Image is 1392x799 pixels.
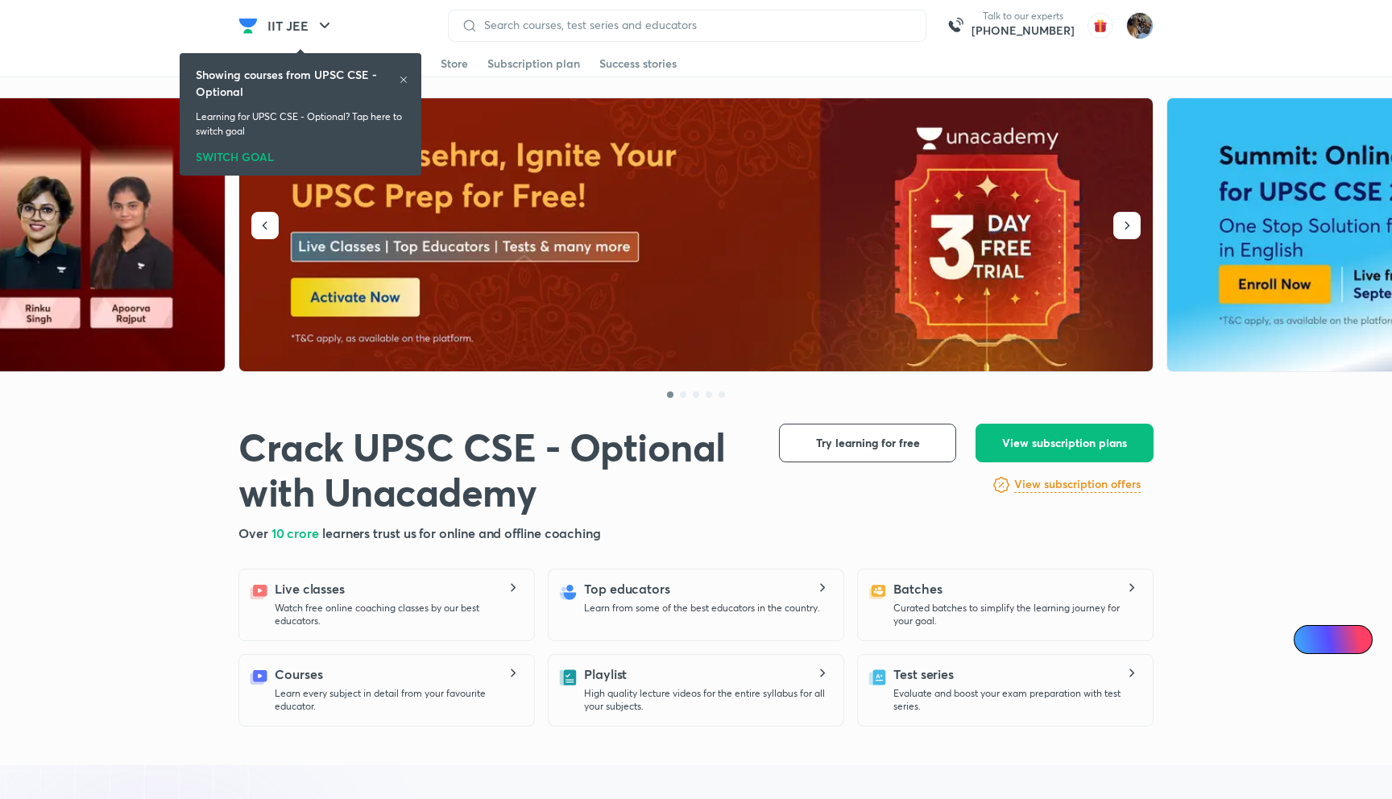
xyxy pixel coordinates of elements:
[487,51,580,77] a: Subscription plan
[816,435,920,451] span: Try learning for free
[271,524,322,541] span: 10 crore
[1014,476,1141,493] h6: View subscription offers
[322,524,601,541] span: learners trust us for online and offline coaching
[584,579,670,598] h5: Top educators
[238,16,258,35] img: Company Logo
[487,56,580,72] div: Subscription plan
[584,687,831,713] p: High quality lecture videos for the entire syllabus for all your subjects.
[1014,475,1141,495] a: View subscription offers
[971,10,1075,23] p: Talk to our experts
[1087,13,1113,39] img: avatar
[584,664,627,684] h5: Playlist
[196,66,399,100] h6: Showing courses from UPSC CSE - Optional
[976,424,1154,462] button: View subscription plans
[893,579,942,598] h5: Batches
[478,19,913,31] input: Search courses, test series and educators
[275,602,521,627] p: Watch free online coaching classes by our best educators.
[196,145,405,163] div: SWITCH GOAL
[238,524,271,541] span: Over
[275,687,521,713] p: Learn every subject in detail from your favourite educator.
[893,687,1140,713] p: Evaluate and boost your exam preparation with test series.
[1002,435,1127,451] span: View subscription plans
[1294,625,1373,654] a: Ai Doubts
[599,56,677,72] div: Success stories
[441,56,468,72] div: Store
[584,602,820,615] p: Learn from some of the best educators in the country.
[238,424,753,514] h1: Crack UPSC CSE - Optional with Unacademy
[939,10,971,42] img: call-us
[971,23,1075,39] a: [PHONE_NUMBER]
[893,602,1140,627] p: Curated batches to simplify the learning journey for your goal.
[275,579,345,598] h5: Live classes
[893,664,954,684] h5: Test series
[779,424,956,462] button: Try learning for free
[1126,12,1154,39] img: Chayan Mehta
[1303,633,1316,646] img: Icon
[258,10,344,42] button: IIT JEE
[1320,633,1363,646] span: Ai Doubts
[599,51,677,77] a: Success stories
[275,664,322,684] h5: Courses
[441,51,468,77] a: Store
[196,110,405,139] p: Learning for UPSC CSE - Optional? Tap here to switch goal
